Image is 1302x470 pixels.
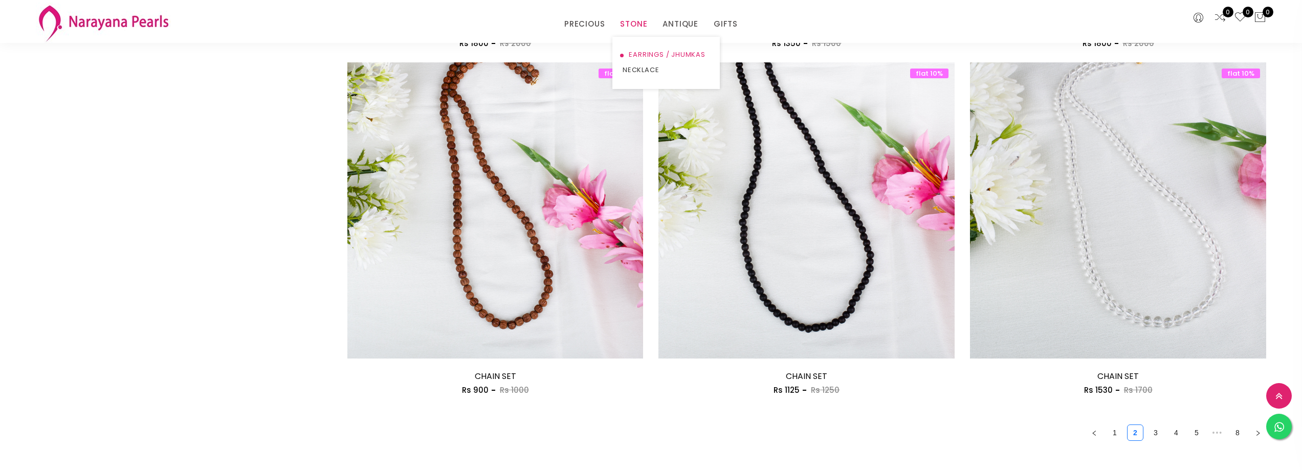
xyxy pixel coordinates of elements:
button: 0 [1254,11,1266,25]
li: 2 [1127,424,1143,441]
a: 8 [1230,425,1245,440]
a: ANTIQUE [663,16,698,32]
a: STONE [620,16,647,32]
a: 3 [1148,425,1163,440]
span: flat 10% [910,69,948,78]
li: 1 [1107,424,1123,441]
span: Rs 2000 [500,38,531,49]
span: Rs 1250 [811,385,840,395]
li: Next Page [1250,424,1266,441]
a: 4 [1168,425,1184,440]
span: ••• [1209,424,1225,441]
a: NECKLACE [623,62,710,78]
span: 0 [1263,7,1273,17]
a: PRECIOUS [564,16,605,32]
span: Rs 1500 [812,38,841,49]
li: 8 [1229,424,1246,441]
li: 5 [1188,424,1205,441]
a: 2 [1128,425,1143,440]
span: right [1255,430,1261,436]
span: left [1091,430,1097,436]
button: right [1250,424,1266,441]
li: Previous Page [1086,424,1102,441]
a: 0 [1214,11,1226,25]
a: EARRINGS / JHUMKAS [623,47,710,62]
span: flat 10% [1222,69,1260,78]
a: GIFTS [714,16,738,32]
span: Rs 1800 [1083,38,1112,49]
span: Rs 1350 [772,38,801,49]
button: left [1086,424,1102,441]
span: Rs 1000 [500,385,529,395]
a: 1 [1107,425,1122,440]
a: 5 [1189,425,1204,440]
a: CHAIN SET [786,370,827,382]
a: CHAIN SET [475,370,516,382]
span: Rs 1700 [1124,385,1153,395]
a: 0 [1234,11,1246,25]
span: 0 [1223,7,1233,17]
span: Rs 900 [462,385,489,395]
li: 4 [1168,424,1184,441]
span: 0 [1243,7,1253,17]
span: flat 10% [599,69,637,78]
span: Rs 1800 [459,38,489,49]
li: 3 [1147,424,1164,441]
span: Rs 1530 [1084,385,1113,395]
li: Next 5 Pages [1209,424,1225,441]
span: Rs 1125 [774,385,800,395]
a: CHAIN SET [1097,370,1139,382]
span: Rs 2000 [1123,38,1154,49]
